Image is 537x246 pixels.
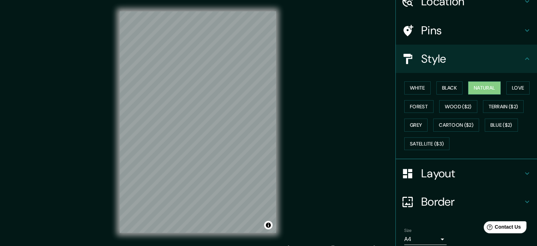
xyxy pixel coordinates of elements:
[485,119,518,132] button: Blue ($2)
[404,228,412,234] label: Size
[421,52,523,66] h4: Style
[421,23,523,38] h4: Pins
[421,166,523,181] h4: Layout
[468,81,501,95] button: Natural
[474,218,529,238] iframe: Help widget launcher
[404,137,449,150] button: Satellite ($3)
[436,81,463,95] button: Black
[433,119,479,132] button: Cartoon ($2)
[396,45,537,73] div: Style
[404,100,434,113] button: Forest
[506,81,530,95] button: Love
[404,234,447,245] div: A4
[120,11,276,233] canvas: Map
[483,100,524,113] button: Terrain ($2)
[439,100,477,113] button: Wood ($2)
[421,195,523,209] h4: Border
[404,119,428,132] button: Grey
[396,188,537,216] div: Border
[264,221,273,229] button: Toggle attribution
[396,16,537,45] div: Pins
[404,81,431,95] button: White
[396,159,537,188] div: Layout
